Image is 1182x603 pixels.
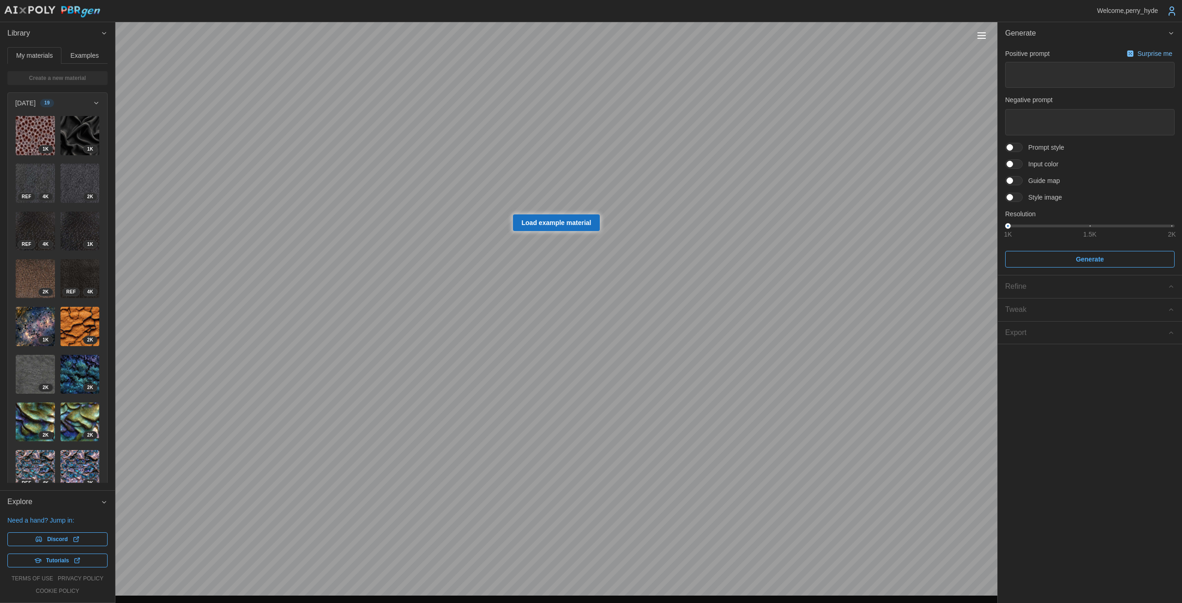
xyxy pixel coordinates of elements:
a: Lioyah3O1Pq5uwmm48p82K [60,163,100,203]
img: yiQ9emTu3A4UPVsqGc5c [60,259,100,298]
span: 2 K [42,384,48,391]
a: Load example material [513,214,600,231]
span: Input color [1023,159,1058,169]
span: Examples [71,52,99,59]
a: BiZjurMOM0q7d4giuoyd2K [60,306,100,347]
span: 4 K [42,241,48,248]
a: Ob5rzZotwF6szlAIEOWN2K [15,259,55,299]
div: Generate [998,45,1182,275]
img: fQQ7MC6EqLeagxRKbjWa [16,402,55,442]
span: Guide map [1023,176,1060,185]
img: QJldmODb4yBNi13BmrdU [16,307,55,346]
span: Library [7,22,101,45]
span: Prompt style [1023,143,1064,152]
img: AIxPoly PBRgen [4,6,101,18]
span: 1 K [87,146,93,153]
p: [DATE] [15,98,36,108]
span: 1 K [42,146,48,153]
img: 7bFoV4iyOuHKYMhL9Tr0 [60,116,100,155]
span: Refine [1005,275,1168,298]
a: bWLxder4Ta352lgytfS52K [15,354,55,395]
span: 4 K [42,480,48,487]
span: 2 K [87,336,93,344]
img: qutFgPUUvRSq3lSHtYFc [16,116,55,155]
a: 7LqqouYNtTAJrFQrOBnW2K [60,354,100,395]
a: JhoTjHs3DAMj150E89c71K [60,211,100,251]
span: Tweak [1005,298,1168,321]
button: Refine [998,275,1182,298]
span: Create a new material [29,72,86,85]
a: Tutorials [7,554,108,567]
span: 2 K [87,384,93,391]
span: REF [22,193,31,201]
span: 4 K [87,288,93,296]
button: Export [998,322,1182,344]
img: 7LqqouYNtTAJrFQrOBnW [60,355,100,394]
span: 2 K [87,432,93,439]
p: Surprise me [1138,49,1174,58]
p: Need a hand? Jump in: [7,516,108,525]
span: 2 K [87,480,93,487]
img: bWLxder4Ta352lgytfS5 [16,355,55,394]
span: Discord [47,533,68,546]
a: 95VnnD6c9n2Xur6n98di2K [60,450,100,490]
img: JhqpeWMmQBCVMZLinLQ2 [16,212,55,251]
span: 19 [44,99,50,107]
a: Discord [7,532,108,546]
button: Generate [1005,251,1175,268]
span: 2 K [87,193,93,201]
img: Ob5rzZotwF6szlAIEOWN [16,259,55,298]
a: Create a new material [7,71,108,85]
span: 1 K [42,336,48,344]
span: My materials [16,52,53,59]
span: 4 K [42,193,48,201]
p: Positive prompt [1005,49,1049,58]
a: cookie policy [36,587,79,595]
img: 9aTJxpgJEYUEgdaGFoqj [16,450,55,489]
span: 2 K [42,288,48,296]
a: fQQ7MC6EqLeagxRKbjWa2K [15,402,55,442]
a: privacy policy [58,575,103,583]
a: qMO1EIcbLuBnb7t8Gc2r4KREF [15,163,55,203]
div: [DATE]19 [8,113,107,596]
span: 1 K [87,241,93,248]
img: BiZjurMOM0q7d4giuoyd [60,307,100,346]
p: Welcome, perry_hyde [1097,6,1158,15]
span: REF [22,241,31,248]
button: [DATE]19 [8,93,107,113]
span: Tutorials [46,554,69,567]
a: 9aTJxpgJEYUEgdaGFoqj4KREF [15,450,55,490]
button: Tweak [998,298,1182,321]
span: Load example material [522,215,591,231]
img: qMO1EIcbLuBnb7t8Gc2r [16,164,55,203]
img: 95VnnD6c9n2Xur6n98di [60,450,100,489]
img: u06FNA5P75XSmVo36kxy [60,402,100,442]
p: Negative prompt [1005,95,1175,104]
img: Lioyah3O1Pq5uwmm48p8 [60,164,100,203]
img: JhoTjHs3DAMj150E89c7 [60,212,100,251]
a: 7bFoV4iyOuHKYMhL9Tr01K [60,116,100,156]
a: QJldmODb4yBNi13BmrdU1K [15,306,55,347]
span: REF [66,288,76,296]
a: terms of use [12,575,53,583]
button: Toggle viewport controls [975,29,988,42]
a: qutFgPUUvRSq3lSHtYFc1K [15,116,55,156]
a: JhqpeWMmQBCVMZLinLQ24KREF [15,211,55,251]
span: 2 K [42,432,48,439]
span: Style image [1023,193,1062,202]
span: REF [22,480,31,487]
a: u06FNA5P75XSmVo36kxy2K [60,402,100,442]
button: Surprise me [1124,47,1175,60]
p: Resolution [1005,209,1175,219]
span: Export [1005,322,1168,344]
span: Generate [1005,22,1168,45]
a: yiQ9emTu3A4UPVsqGc5c4KREF [60,259,100,299]
span: Explore [7,491,101,513]
button: Generate [998,22,1182,45]
span: Generate [1076,251,1104,267]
